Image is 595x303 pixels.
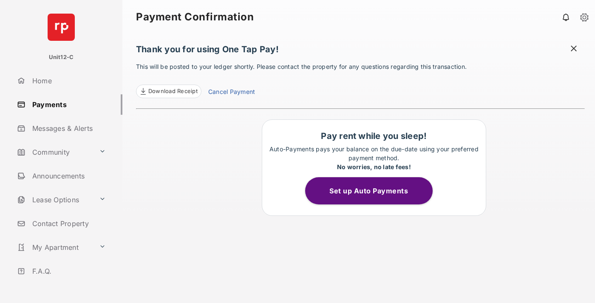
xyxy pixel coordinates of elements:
a: Cancel Payment [208,87,255,98]
a: Community [14,142,96,162]
img: svg+xml;base64,PHN2ZyB4bWxucz0iaHR0cDovL3d3dy53My5vcmcvMjAwMC9zdmciIHdpZHRoPSI2NCIgaGVpZ2h0PSI2NC... [48,14,75,41]
a: Download Receipt [136,85,201,98]
div: No worries, no late fees! [266,162,482,171]
a: Set up Auto Payments [305,187,443,195]
p: Auto-Payments pays your balance on the due-date using your preferred payment method. [266,144,482,171]
button: Set up Auto Payments [305,177,433,204]
span: Download Receipt [148,87,198,96]
a: Announcements [14,166,122,186]
h1: Thank you for using One Tap Pay! [136,44,585,59]
a: Home [14,71,122,91]
a: F.A.Q. [14,261,122,281]
strong: Payment Confirmation [136,12,254,22]
p: This will be posted to your ledger shortly. Please contact the property for any questions regardi... [136,62,585,98]
h1: Pay rent while you sleep! [266,131,482,141]
a: My Apartment [14,237,96,258]
a: Contact Property [14,213,122,234]
a: Lease Options [14,190,96,210]
a: Payments [14,94,122,115]
p: Unit12-C [49,53,74,62]
a: Messages & Alerts [14,118,122,139]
